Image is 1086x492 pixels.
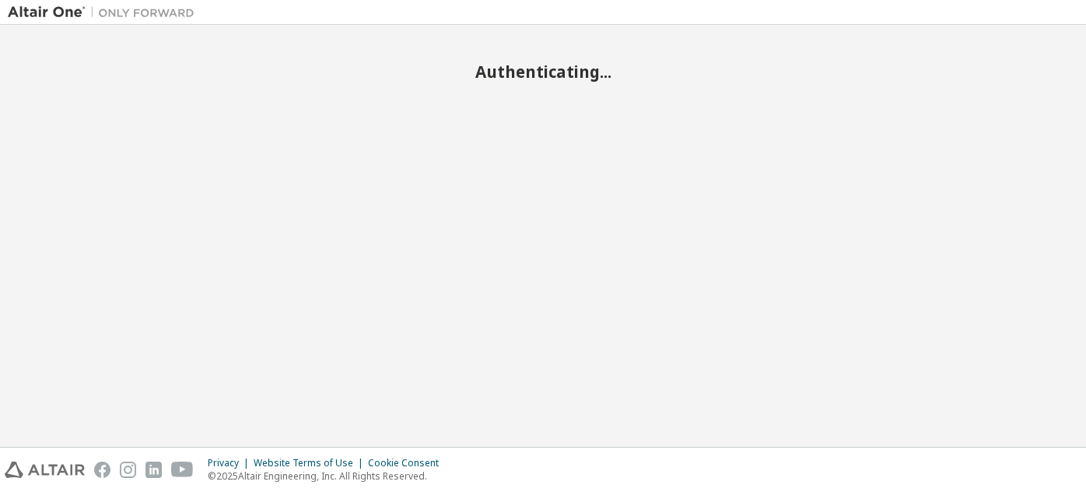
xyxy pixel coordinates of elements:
[8,5,202,20] img: Altair One
[368,457,448,469] div: Cookie Consent
[208,469,448,483] p: © 2025 Altair Engineering, Inc. All Rights Reserved.
[8,61,1078,82] h2: Authenticating...
[94,462,110,478] img: facebook.svg
[208,457,254,469] div: Privacy
[171,462,194,478] img: youtube.svg
[254,457,368,469] div: Website Terms of Use
[145,462,162,478] img: linkedin.svg
[120,462,136,478] img: instagram.svg
[5,462,85,478] img: altair_logo.svg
